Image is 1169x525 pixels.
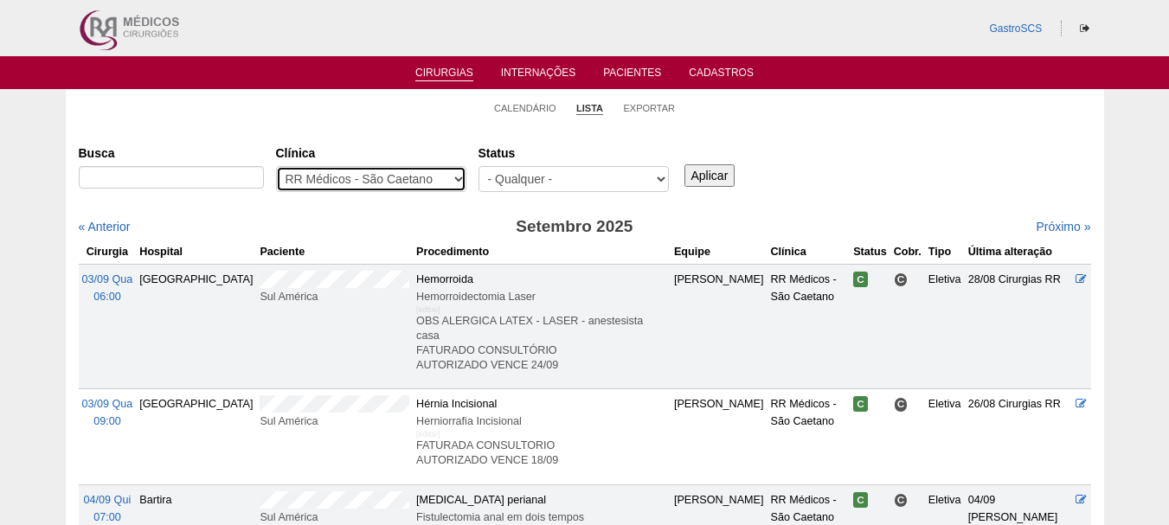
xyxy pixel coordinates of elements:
[416,301,440,318] div: [editar]
[501,67,576,84] a: Internações
[260,413,409,430] div: Sul América
[671,389,768,484] td: [PERSON_NAME]
[1076,398,1087,410] a: Editar
[894,397,909,412] span: Consultório
[276,144,466,162] label: Clínica
[1076,273,1087,285] a: Editar
[684,164,735,187] input: Aplicar
[989,22,1042,35] a: GastroSCS
[416,439,667,468] p: FATURADA CONSULTORIO AUTORIZADO VENCE 18/09
[479,144,669,162] label: Status
[925,240,965,265] th: Tipo
[965,389,1073,484] td: 26/08 Cirurgias RR
[136,264,256,388] td: [GEOGRAPHIC_DATA]
[82,398,133,427] a: 03/09 Qua 09:00
[416,314,667,373] p: OBS ALERGICA LATEX - LASER - anestesista casa FATURADO CONSULTÓRIO AUTORIZADO VENCE 24/09
[894,493,909,508] span: Consultório
[965,240,1073,265] th: Última alteração
[603,67,661,84] a: Pacientes
[84,494,132,506] span: 04/09 Qui
[321,214,827,240] h3: Setembro 2025
[82,273,133,285] span: 03/09 Qua
[853,272,868,287] span: Confirmada
[415,67,473,81] a: Cirurgias
[853,396,868,412] span: Confirmada
[925,264,965,388] td: Eletiva
[671,264,768,388] td: [PERSON_NAME]
[79,240,137,265] th: Cirurgia
[416,413,667,430] div: Herniorrafia Incisional
[260,288,409,305] div: Sul América
[1080,23,1089,34] i: Sair
[671,240,768,265] th: Equipe
[850,240,890,265] th: Status
[256,240,413,265] th: Paciente
[93,291,121,303] span: 06:00
[689,67,754,84] a: Cadastros
[1076,494,1087,506] a: Editar
[768,389,851,484] td: RR Médicos - São Caetano
[413,264,671,388] td: Hemorroida
[416,426,440,443] div: [editar]
[853,492,868,508] span: Confirmada
[925,389,965,484] td: Eletiva
[890,240,925,265] th: Cobr.
[1036,220,1090,234] a: Próximo »
[136,389,256,484] td: [GEOGRAPHIC_DATA]
[82,398,133,410] span: 03/09 Qua
[93,511,121,523] span: 07:00
[768,264,851,388] td: RR Médicos - São Caetano
[576,102,603,115] a: Lista
[623,102,675,114] a: Exportar
[93,415,121,427] span: 09:00
[413,240,671,265] th: Procedimento
[416,288,667,305] div: Hemorroidectomia Laser
[79,144,264,162] label: Busca
[82,273,133,303] a: 03/09 Qua 06:00
[79,166,264,189] input: Digite os termos que você deseja procurar.
[136,240,256,265] th: Hospital
[413,389,671,484] td: Hérnia Incisional
[494,102,556,114] a: Calendário
[79,220,131,234] a: « Anterior
[965,264,1073,388] td: 28/08 Cirurgias RR
[894,272,909,287] span: Consultório
[768,240,851,265] th: Clínica
[84,494,132,523] a: 04/09 Qui 07:00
